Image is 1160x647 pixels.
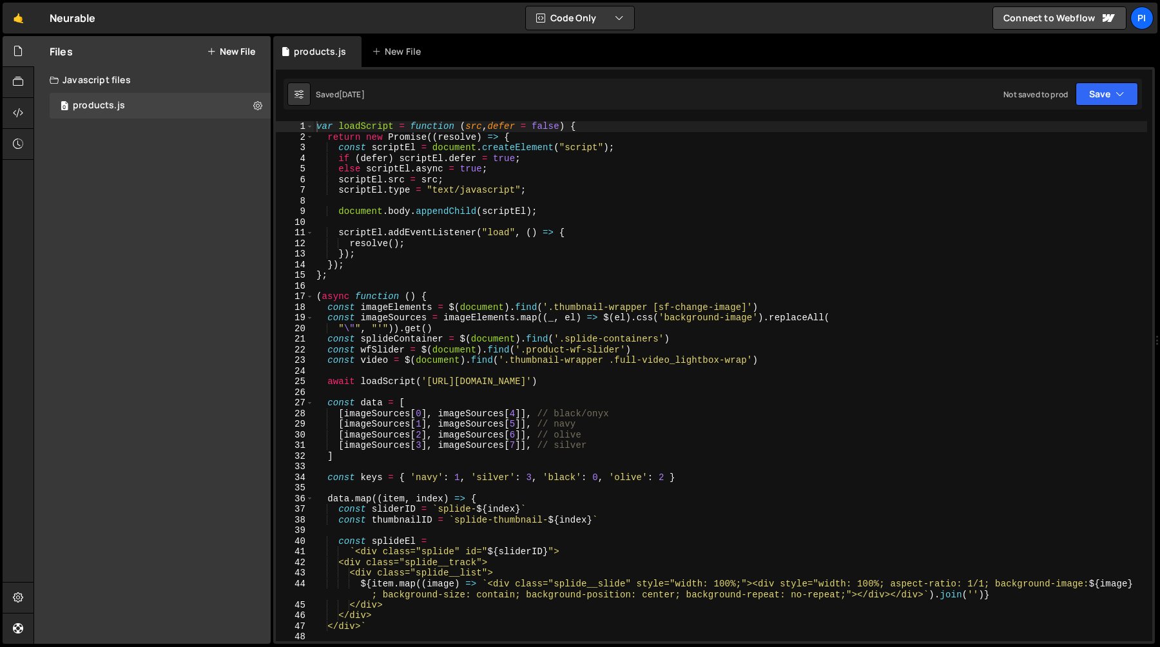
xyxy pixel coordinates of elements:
div: 2 [276,132,314,143]
div: 33 [276,461,314,472]
div: 15 [276,270,314,281]
div: 32 [276,451,314,462]
div: 19 [276,313,314,323]
div: Javascript files [34,67,271,93]
div: products.js [73,100,125,111]
button: Code Only [526,6,634,30]
div: 11 [276,227,314,238]
div: 1 [276,121,314,132]
div: Not saved to prod [1003,89,1068,100]
h2: Files [50,44,73,59]
div: 9 [276,206,314,217]
div: 31 [276,440,314,451]
div: 26 [276,387,314,398]
div: Neurable [50,10,95,26]
a: Pi [1130,6,1154,30]
div: 13 [276,249,314,260]
div: 12 [276,238,314,249]
div: [DATE] [339,89,365,100]
div: 44 [276,579,314,600]
div: 38 [276,515,314,526]
div: 7 [276,185,314,196]
div: products.js [294,45,346,58]
div: 4 [276,153,314,164]
div: 35 [276,483,314,494]
div: 36 [276,494,314,505]
div: Saved [316,89,365,100]
div: 39 [276,525,314,536]
div: 14 [276,260,314,271]
div: 46 [276,610,314,621]
div: 5 [276,164,314,175]
span: 0 [61,102,68,112]
div: 28 [276,409,314,420]
button: Save [1076,82,1138,106]
a: Connect to Webflow [992,6,1126,30]
div: 42 [276,557,314,568]
div: 37 [276,504,314,515]
div: 41 [276,546,314,557]
div: 30 [276,430,314,441]
div: 25 [276,376,314,387]
button: New File [207,46,255,57]
div: 17 [276,291,314,302]
div: 27 [276,398,314,409]
div: 3 [276,142,314,153]
div: 24 [276,366,314,377]
div: 23 [276,355,314,366]
div: New File [372,45,426,58]
div: 47 [276,621,314,632]
div: 8 [276,196,314,207]
div: 10 [276,217,314,228]
div: 21 [276,334,314,345]
div: 29 [276,419,314,430]
div: 22 [276,345,314,356]
div: 43 [276,568,314,579]
div: 34 [276,472,314,483]
div: 20 [276,323,314,334]
div: 48 [276,632,314,642]
div: 18 [276,302,314,313]
div: 6 [276,175,314,186]
a: 🤙 [3,3,34,34]
div: 40 [276,536,314,547]
div: 45 [276,600,314,611]
div: 16 [276,281,314,292]
: 12813/31364.js [50,93,271,119]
